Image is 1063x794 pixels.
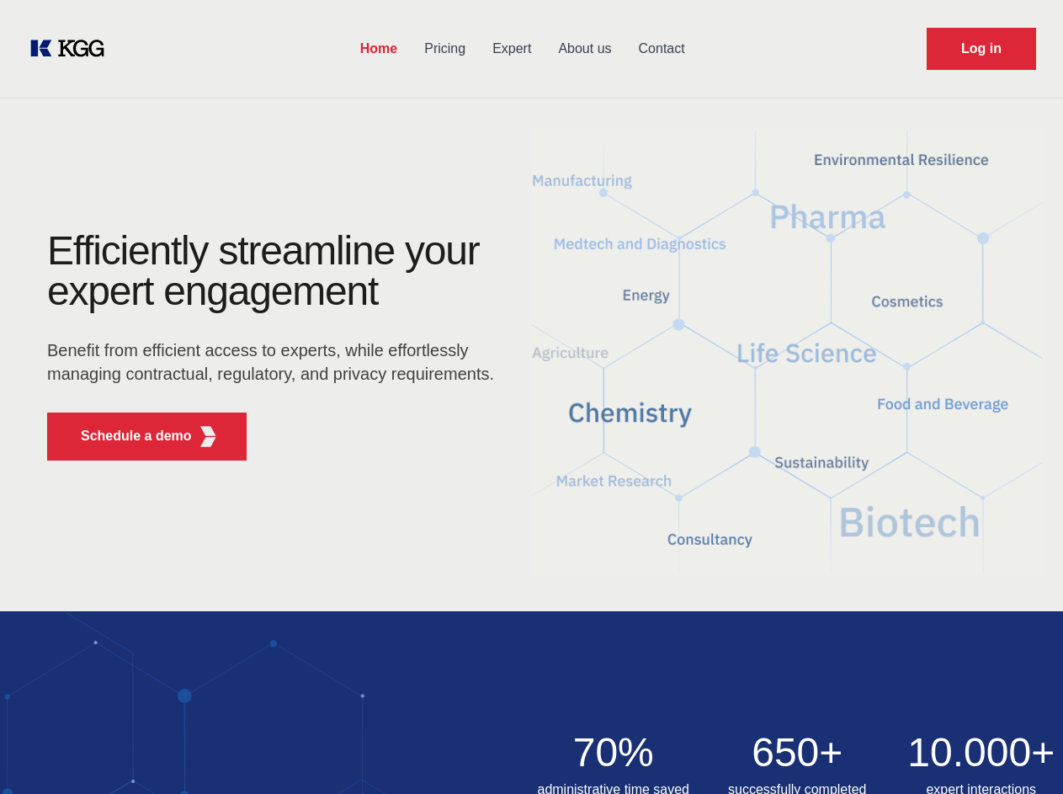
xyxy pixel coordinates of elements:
a: Request Demo [927,28,1036,70]
a: About us [545,27,625,71]
a: Pricing [411,27,479,71]
h2: 70% [532,733,696,773]
img: KGG Fifth Element RED [532,109,1044,594]
a: Home [347,27,411,71]
p: Schedule a demo [81,426,192,446]
button: Schedule a demoKGG Fifth Element RED [47,413,247,461]
img: KGG Fifth Element RED [198,426,219,447]
p: Benefit from efficient access to experts, while effortlessly managing contractual, regulatory, an... [47,338,505,386]
h2: 650+ [715,733,880,773]
a: Contact [625,27,699,71]
a: Expert [479,27,545,71]
h1: Efficiently streamline your expert engagement [47,231,505,312]
a: KOL Knowledge Platform: Talk to Key External Experts (KEE) [27,35,118,62]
